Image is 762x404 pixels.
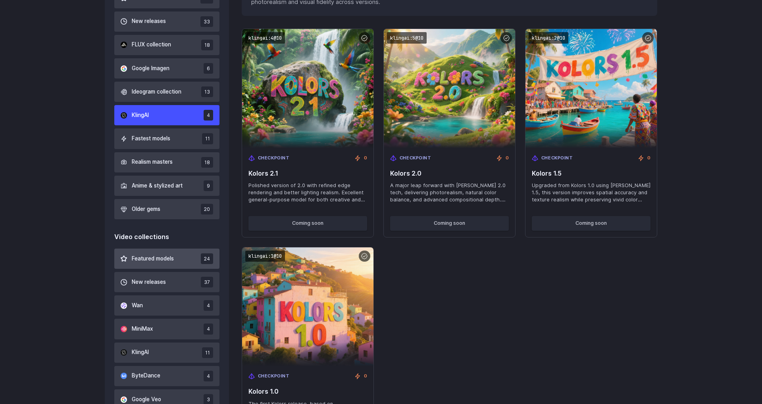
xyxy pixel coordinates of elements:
[114,58,219,79] button: Google Imagen 6
[201,86,213,97] span: 13
[114,249,219,269] button: Featured models 24
[204,180,213,191] span: 9
[132,348,149,357] span: KlingAI
[245,32,285,44] code: klingai:4@10
[248,388,367,395] span: Kolors 1.0
[201,204,213,214] span: 20
[114,176,219,196] button: Anime & stylized art 9
[114,319,219,339] button: MiniMax 4
[364,155,367,162] span: 0
[132,17,166,26] span: New releases
[114,128,219,149] button: Fastest models 11
[529,32,568,44] code: klingai:2@10
[132,301,143,310] span: Wan
[384,29,515,148] img: Kolors 2.0
[204,63,213,74] span: 6
[532,216,650,230] button: Coming soon
[532,170,650,177] span: Kolors 1.5
[132,255,174,263] span: Featured models
[201,253,213,264] span: 24
[248,170,367,177] span: Kolors 2.1
[202,133,213,144] span: 11
[245,251,285,262] code: klingai:1@10
[525,29,657,148] img: Kolors 1.5
[248,216,367,230] button: Coming soon
[390,216,509,230] button: Coming soon
[132,278,166,287] span: New releases
[114,199,219,219] button: Older gems 20
[248,182,367,203] span: Polished version of 2.0 with refined edge rendering and better lighting realism. Excellent genera...
[132,64,169,73] span: Google Imagen
[114,11,219,32] button: New releases 33
[114,35,219,55] button: FLUX collection 18
[132,40,171,49] span: FLUX collection
[242,29,373,148] img: Kolors 2.1
[201,157,213,168] span: 18
[114,366,219,386] button: ByteDance 4
[532,182,650,203] span: Upgraded from Kolors 1.0 using [PERSON_NAME] 1.5, this version improves spatial accuracy and text...
[364,373,367,380] span: 0
[202,347,213,358] span: 11
[204,300,213,311] span: 4
[114,82,219,102] button: Ideogram collection 13
[132,325,153,333] span: MiniMax
[132,371,160,380] span: ByteDance
[258,373,290,380] span: Checkpoint
[132,205,160,214] span: Older gems
[201,277,213,287] span: 37
[114,272,219,292] button: New releases 37
[541,155,573,162] span: Checkpoint
[132,182,183,190] span: Anime & stylized art
[132,134,170,143] span: Fastest models
[114,295,219,316] button: Wan 4
[200,16,213,27] span: 33
[400,155,431,162] span: Checkpoint
[114,343,219,363] button: KlingAI 11
[390,170,509,177] span: Kolors 2.0
[132,88,181,96] span: Ideogram collection
[390,182,509,203] span: A major leap forward with [PERSON_NAME] 2.0 tech, delivering photorealism, natural color balance,...
[204,110,213,121] span: 4
[132,395,161,404] span: Google Veo
[387,32,427,44] code: klingai:5@10
[204,324,213,334] span: 4
[204,371,213,381] span: 4
[647,155,650,162] span: 0
[114,105,219,125] button: KlingAI 4
[114,152,219,172] button: Realism masters 18
[201,40,213,50] span: 18
[506,155,509,162] span: 0
[242,247,373,367] img: Kolors 1.0
[258,155,290,162] span: Checkpoint
[114,232,219,242] div: Video collections
[132,111,149,120] span: KlingAI
[132,158,173,167] span: Realism masters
